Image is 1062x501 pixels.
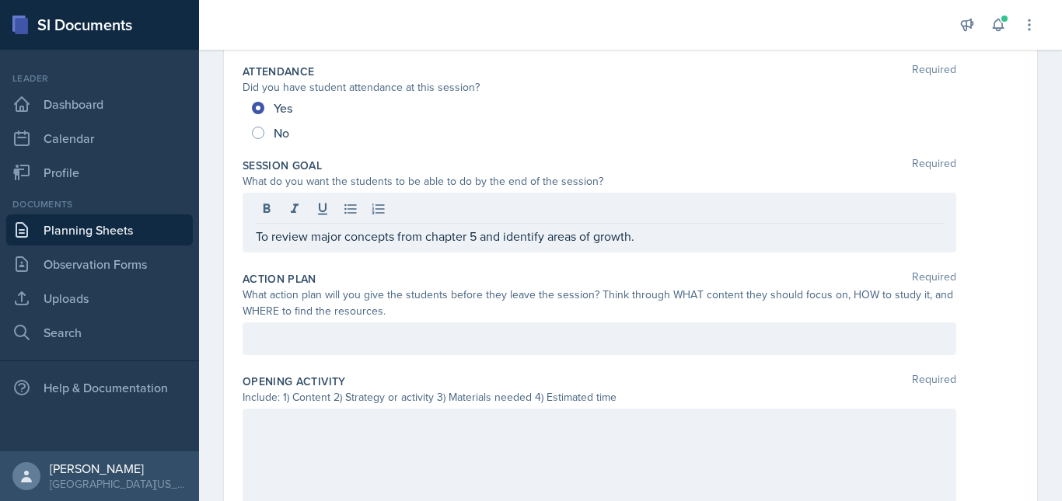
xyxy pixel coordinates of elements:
[243,389,956,405] div: Include: 1) Content 2) Strategy or activity 3) Materials needed 4) Estimated time
[6,317,193,348] a: Search
[243,271,316,287] label: Action Plan
[912,158,956,173] span: Required
[6,123,193,154] a: Calendar
[6,372,193,403] div: Help & Documentation
[274,100,292,116] span: Yes
[256,227,943,245] p: To review major concepts from chapter 5 and identify areas of growth.
[6,249,193,280] a: Observation Forms
[50,461,187,476] div: [PERSON_NAME]
[6,71,193,85] div: Leader
[50,476,187,492] div: [GEOGRAPHIC_DATA][US_STATE] in [GEOGRAPHIC_DATA]
[274,125,289,141] span: No
[6,157,193,188] a: Profile
[243,79,956,96] div: Did you have student attendance at this session?
[6,197,193,211] div: Documents
[912,374,956,389] span: Required
[243,173,956,190] div: What do you want the students to be able to do by the end of the session?
[6,283,193,314] a: Uploads
[243,374,346,389] label: Opening Activity
[6,214,193,245] a: Planning Sheets
[243,158,322,173] label: Session Goal
[912,64,956,79] span: Required
[6,89,193,120] a: Dashboard
[243,64,315,79] label: Attendance
[912,271,956,287] span: Required
[243,287,956,319] div: What action plan will you give the students before they leave the session? Think through WHAT con...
